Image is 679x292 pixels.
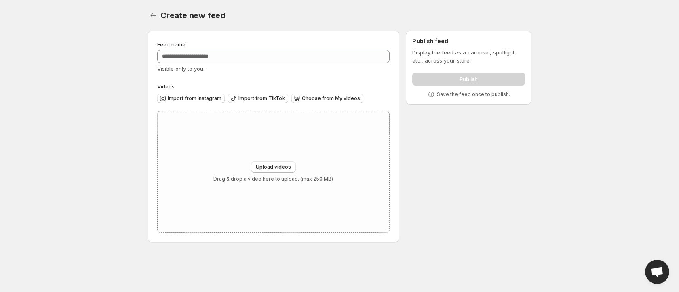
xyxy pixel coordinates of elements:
p: Display the feed as a carousel, spotlight, etc., across your store. [412,48,525,65]
button: Import from TikTok [228,94,288,103]
span: Visible only to you. [157,65,205,72]
h2: Publish feed [412,37,525,45]
p: Save the feed once to publish. [437,91,510,98]
span: Import from TikTok [238,95,285,102]
button: Import from Instagram [157,94,225,103]
span: Import from Instagram [168,95,221,102]
p: Drag & drop a video here to upload. (max 250 MB) [213,176,333,182]
span: Choose from My videos [302,95,360,102]
button: Settings [148,10,159,21]
button: Upload videos [251,161,296,173]
button: Choose from My videos [291,94,363,103]
span: Create new feed [160,10,226,20]
span: Videos [157,83,175,90]
a: Open chat [645,260,669,284]
span: Upload videos [256,164,291,170]
span: Feed name [157,41,186,48]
